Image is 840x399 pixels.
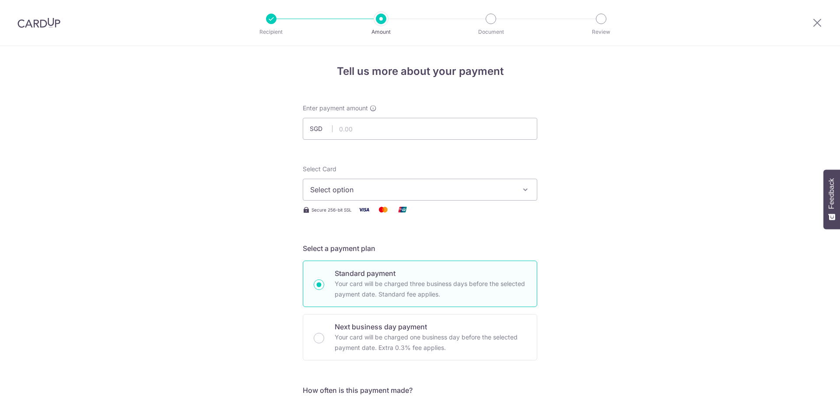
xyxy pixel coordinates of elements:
p: Your card will be charged one business day before the selected payment date. Extra 0.3% fee applies. [335,332,526,353]
p: Amount [349,28,413,36]
button: Select option [303,179,537,201]
span: Enter payment amount [303,104,368,113]
img: Visa [355,204,373,215]
img: Union Pay [394,204,411,215]
h4: Tell us more about your payment [303,64,537,79]
img: Mastercard [374,204,392,215]
span: Secure 256-bit SSL [311,206,352,213]
button: Feedback - Show survey [823,169,840,229]
span: SGD [310,124,332,133]
p: Next business day payment [335,321,526,332]
input: 0.00 [303,118,537,140]
img: CardUp [17,18,60,28]
p: Your card will be charged three business days before the selected payment date. Standard fee appl... [335,279,526,300]
span: Select option [310,184,514,195]
h5: How often is this payment made? [303,385,537,395]
p: Document [458,28,523,36]
p: Recipient [239,28,304,36]
span: translation missing: en.payables.payment_networks.credit_card.summary.labels.select_card [303,165,336,173]
h5: Select a payment plan [303,243,537,254]
p: Review [569,28,633,36]
span: Feedback [828,178,836,209]
p: Standard payment [335,268,526,279]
